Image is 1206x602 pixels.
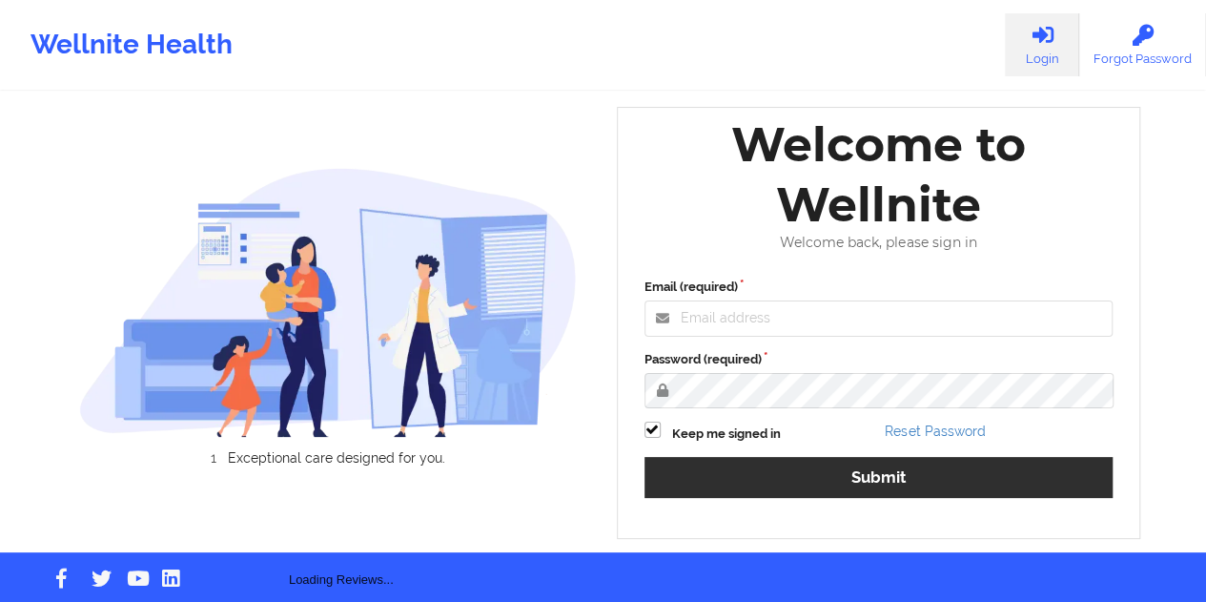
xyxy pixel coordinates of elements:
div: Loading Reviews... [79,498,603,590]
li: Exceptional care designed for you. [96,450,577,466]
button: Submit [644,457,1114,498]
div: Welcome back, please sign in [631,235,1127,251]
a: Reset Password [885,424,985,439]
input: Email address [644,301,1114,337]
label: Email (required) [644,278,1114,297]
img: wellnite-auth-hero_200.c722682e.png [79,167,577,438]
a: Forgot Password [1079,13,1206,76]
a: Login [1005,13,1079,76]
label: Keep me signed in [672,425,781,444]
div: Welcome to Wellnite [631,114,1127,235]
label: Password (required) [644,350,1114,369]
